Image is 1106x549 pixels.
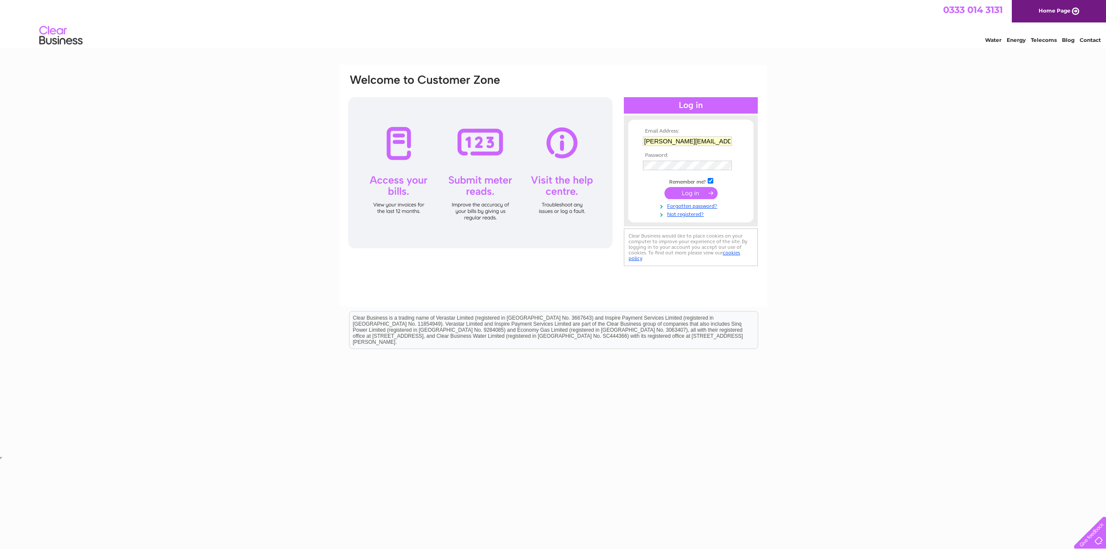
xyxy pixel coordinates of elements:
a: Contact [1080,37,1101,43]
a: Not registered? [643,209,741,218]
a: Telecoms [1031,37,1057,43]
td: Remember me? [641,177,741,185]
div: Clear Business is a trading name of Verastar Limited (registered in [GEOGRAPHIC_DATA] No. 3667643... [350,5,758,42]
a: Forgotten password? [643,201,741,209]
a: 0333 014 3131 [943,4,1003,15]
a: Water [985,37,1001,43]
img: logo.png [39,22,83,49]
th: Password: [641,152,741,159]
a: Blog [1062,37,1074,43]
div: Clear Business would like to place cookies on your computer to improve your experience of the sit... [624,228,758,266]
a: cookies policy [629,250,740,261]
input: Submit [664,187,718,199]
th: Email Address: [641,128,741,134]
a: Energy [1007,37,1026,43]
